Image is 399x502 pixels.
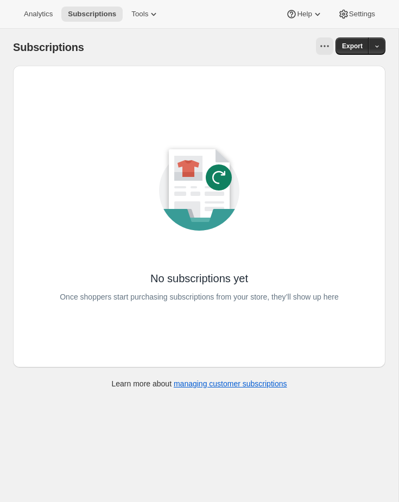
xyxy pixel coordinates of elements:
[68,10,116,18] span: Subscriptions
[150,271,248,286] p: No subscriptions yet
[17,7,59,22] button: Analytics
[131,10,148,18] span: Tools
[297,10,312,18] span: Help
[174,379,287,388] a: managing customer subscriptions
[24,10,53,18] span: Analytics
[280,7,329,22] button: Help
[335,37,369,55] button: Export
[112,378,287,389] p: Learn more about
[316,37,333,55] button: View actions for Subscriptions
[332,7,382,22] button: Settings
[61,7,123,22] button: Subscriptions
[125,7,166,22] button: Tools
[342,42,363,50] span: Export
[13,41,84,53] span: Subscriptions
[60,289,339,304] p: Once shoppers start purchasing subscriptions from your store, they’ll show up here
[349,10,375,18] span: Settings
